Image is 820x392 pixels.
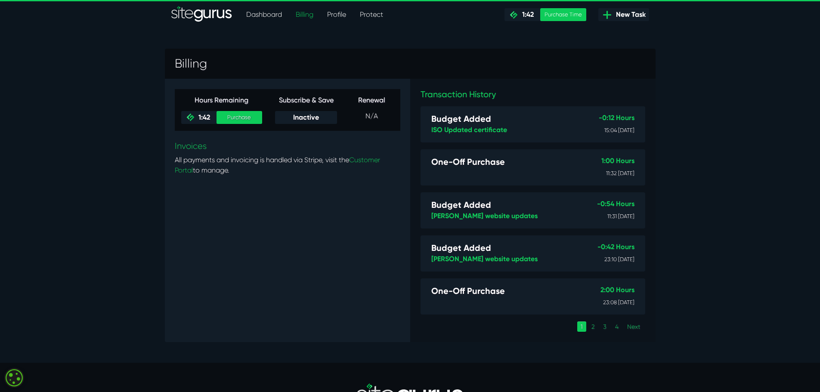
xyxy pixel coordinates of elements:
h5: Budget Added [431,243,585,253]
p: All payments and invoicing is handled via Stripe, visit the to manage. [175,155,400,176]
a: Customer Portal [175,156,380,174]
h6: Subscribe & Save [275,96,337,104]
img: Sitegurus Logo [171,6,232,23]
p: N/A [350,111,393,121]
h6: -0:12 Hours [575,114,634,122]
h6: Hours Remaining [181,96,262,104]
a: Profile [320,6,353,23]
h6: Renewal [350,96,393,104]
small: 15:04 [DATE] [604,127,634,133]
h5: Budget Added [431,114,574,124]
a: [PERSON_NAME] website updates [431,255,538,263]
small: 23:10 [DATE] [604,256,634,262]
a: Protect [353,6,390,23]
a: Dashboard [239,6,289,23]
small: 11:32 [DATE] [606,170,634,176]
h5: Invoices [175,141,400,151]
a: [PERSON_NAME] website updates [431,212,538,220]
a: ISO Updated certificate [431,126,507,134]
h5: Transaction History [421,89,645,99]
span: 1:42 [195,113,210,121]
a: SiteGurus [171,6,232,23]
h6: -0:54 Hours [585,200,634,208]
a: New Task [598,8,649,21]
a: 1:42 Purchase Time [504,8,586,21]
a: Next [624,321,644,332]
small: 11:31 [DATE] [607,213,634,219]
a: Billing [289,6,320,23]
h5: One-Off Purchase [431,157,574,167]
h6: 1:00 Hours [575,157,634,165]
h5: One-Off Purchase [431,286,573,296]
span: Inactive [293,113,319,121]
h6: 2:00 Hours [574,286,634,294]
a: 4 [612,321,622,332]
a: Purchase [217,111,262,124]
a: 2 [588,321,598,332]
div: Purchase Time [540,8,586,21]
h5: Budget Added [431,200,584,210]
h6: -0:42 Hours [585,243,634,251]
small: 23:08 [DATE] [603,299,634,306]
a: 3 [600,321,610,332]
span: 1:42 [519,10,534,19]
a: 1 [577,321,586,332]
h3: Billing [175,53,207,74]
span: New Task [613,9,646,20]
div: Cookie consent button [4,368,24,388]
